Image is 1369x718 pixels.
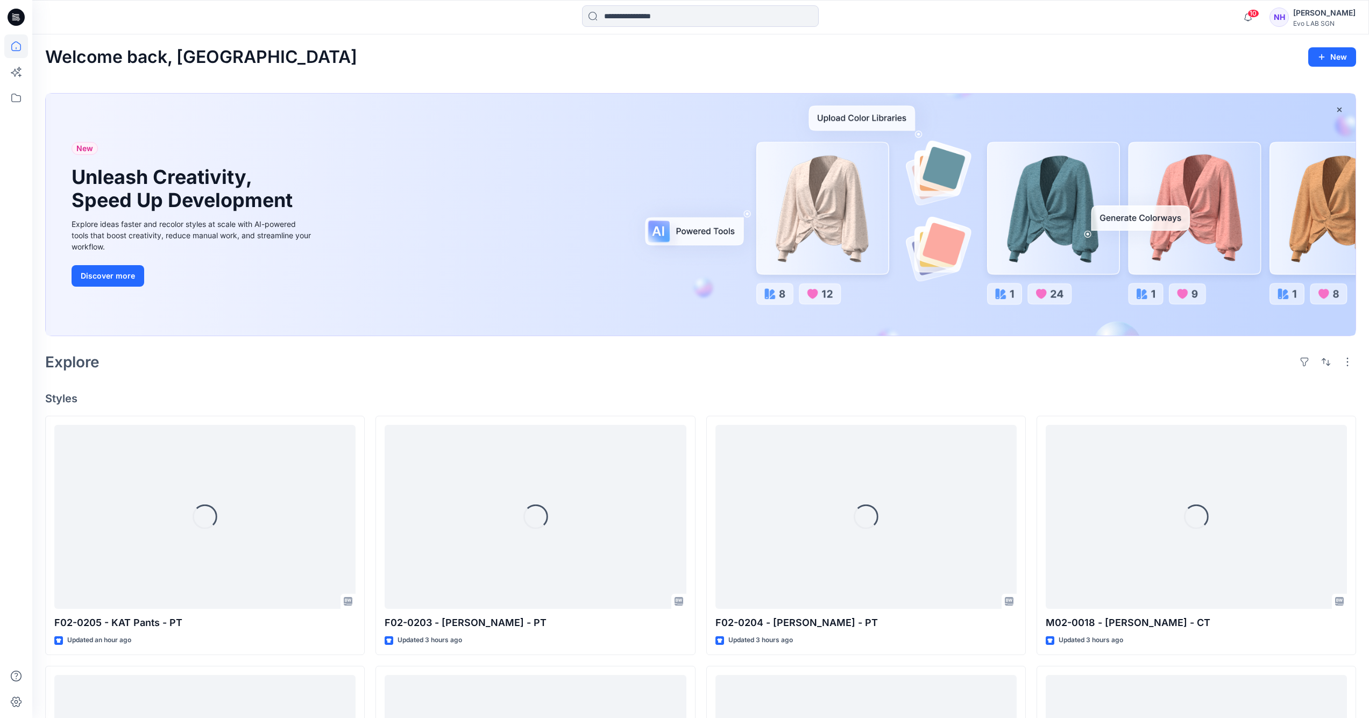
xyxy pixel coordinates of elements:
[385,615,686,630] p: F02-0203 - [PERSON_NAME] - PT
[728,635,793,646] p: Updated 3 hours ago
[1293,6,1356,19] div: [PERSON_NAME]
[1046,615,1347,630] p: M02-0018 - [PERSON_NAME] - CT
[67,635,131,646] p: Updated an hour ago
[398,635,462,646] p: Updated 3 hours ago
[72,265,144,287] button: Discover more
[45,392,1356,405] h4: Styles
[45,353,100,371] h2: Explore
[72,166,297,212] h1: Unleash Creativity, Speed Up Development
[54,615,356,630] p: F02-0205 - KAT Pants - PT
[1059,635,1123,646] p: Updated 3 hours ago
[1247,9,1259,18] span: 10
[715,615,1017,630] p: F02-0204 - [PERSON_NAME] - PT
[1308,47,1356,67] button: New
[72,218,314,252] div: Explore ideas faster and recolor styles at scale with AI-powered tools that boost creativity, red...
[1293,19,1356,27] div: Evo LAB SGN
[76,142,93,155] span: New
[72,265,314,287] a: Discover more
[1269,8,1289,27] div: NH
[45,47,357,67] h2: Welcome back, [GEOGRAPHIC_DATA]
